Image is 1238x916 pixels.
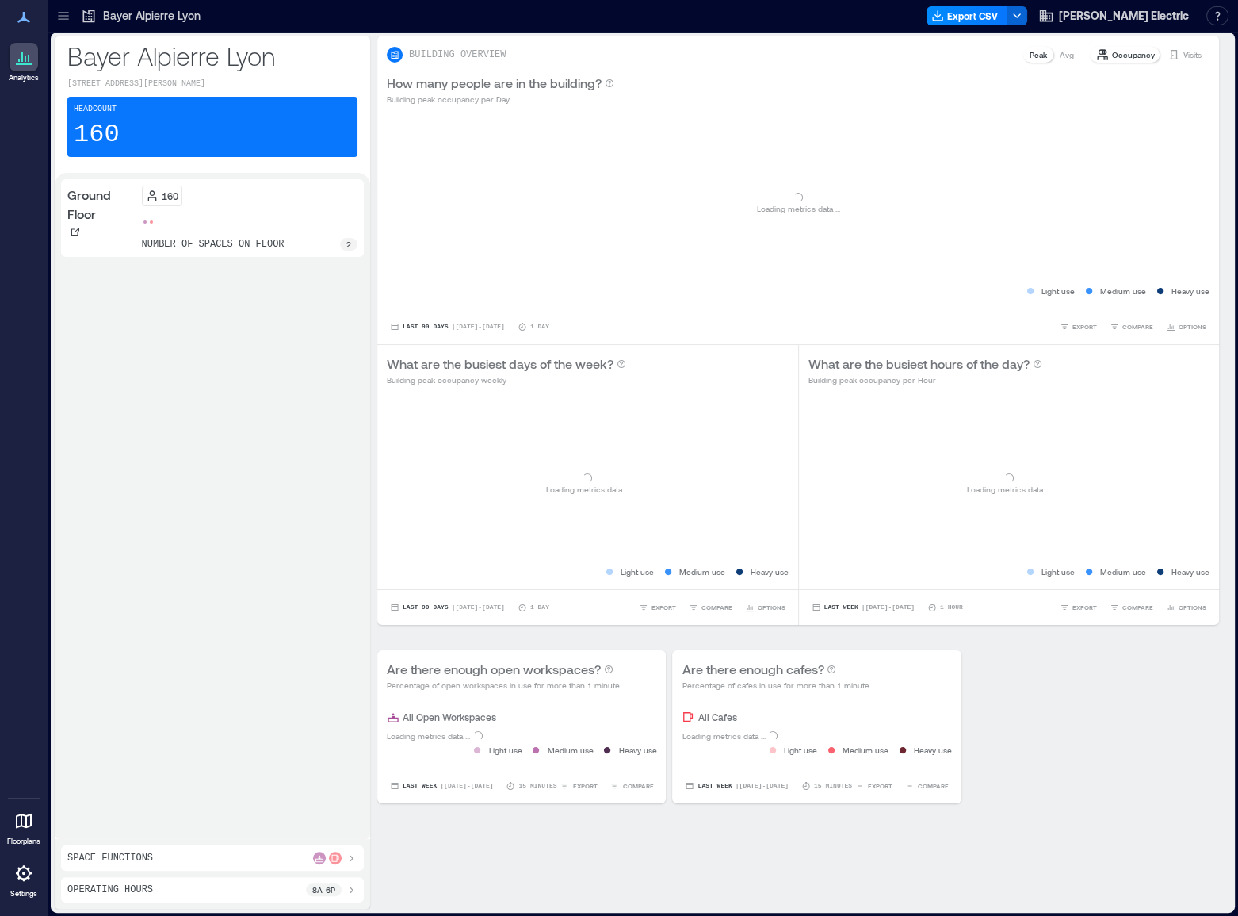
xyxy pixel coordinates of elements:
span: COMPARE [918,781,949,791]
button: EXPORT [1057,319,1100,335]
span: COMPARE [1122,322,1153,332]
p: Building peak occupancy per Day [387,93,614,105]
p: Bayer Alpierre Lyon [67,40,357,71]
p: BUILDING OVERVIEW [409,48,506,61]
p: 8a - 6p [312,883,335,896]
p: Medium use [1100,565,1146,578]
button: [PERSON_NAME] Electric [1034,3,1194,29]
button: Export CSV [927,6,1007,25]
a: Settings [5,854,43,903]
p: Loading metrics data ... [387,730,470,742]
p: Light use [1041,565,1075,578]
p: Heavy use [618,744,656,757]
p: 2 [346,238,351,251]
p: 160 [162,190,178,202]
p: Operating Hours [67,883,153,896]
button: Last Week |[DATE]-[DATE] [808,600,918,615]
p: All Open Workspaces [403,711,496,723]
span: COMPARE [622,781,653,791]
span: EXPORT [1072,603,1097,612]
span: EXPORT [1072,322,1097,332]
p: 1 Hour [940,603,963,612]
span: EXPORT [868,781,892,791]
p: How many people are in the building? [387,74,602,93]
p: 1 Day [530,603,549,612]
p: 160 [74,119,120,151]
p: Space Functions [67,852,153,864]
a: Floorplans [2,802,45,851]
p: Loading metrics data ... [757,202,840,215]
button: Last 90 Days |[DATE]-[DATE] [387,600,508,615]
button: EXPORT [852,778,896,794]
p: Heavy use [751,565,789,578]
button: COMPARE [606,778,656,794]
button: COMPARE [1106,319,1156,335]
p: Occupancy [1112,48,1155,61]
p: Analytics [9,73,39,82]
p: Building peak occupancy weekly [387,374,626,386]
p: Building peak occupancy per Hour [808,374,1042,386]
p: Floorplans [7,837,40,846]
p: Bayer Alpierre Lyon [103,8,201,24]
button: Last Week |[DATE]-[DATE] [682,778,791,794]
span: OPTIONS [758,603,785,612]
p: Percentage of cafes in use for more than 1 minute [682,679,869,692]
button: Last Week |[DATE]-[DATE] [387,778,496,794]
button: COMPARE [686,600,736,615]
p: All Cafes [697,711,736,723]
p: Light use [1041,285,1075,297]
p: Heavy use [914,744,952,757]
span: COMPARE [1122,603,1153,612]
p: Visits [1183,48,1202,61]
p: What are the busiest days of the week? [387,355,613,374]
p: Loading metrics data ... [682,730,765,742]
p: Light use [784,744,817,757]
p: Ground Floor [67,186,136,224]
p: Medium use [1100,285,1146,297]
span: EXPORT [651,603,676,612]
button: EXPORT [636,600,679,615]
button: OPTIONS [1163,600,1209,615]
p: Loading metrics data ... [967,483,1050,496]
button: Last 90 Days |[DATE]-[DATE] [387,319,508,335]
p: 15 minutes [814,781,852,791]
p: Medium use [547,744,593,757]
button: OPTIONS [742,600,789,615]
p: number of spaces on floor [142,238,285,251]
button: EXPORT [1057,600,1100,615]
p: Medium use [679,565,725,578]
a: Analytics [4,38,44,87]
span: COMPARE [701,603,732,612]
p: Heavy use [1171,285,1209,297]
span: OPTIONS [1179,603,1206,612]
span: EXPORT [572,781,597,791]
p: 15 minutes [518,781,556,791]
span: OPTIONS [1179,322,1206,332]
p: 1 Day [530,322,549,332]
button: COMPARE [1106,600,1156,615]
p: Heavy use [1171,565,1209,578]
p: Light use [488,744,522,757]
button: COMPARE [902,778,952,794]
p: Percentage of open workspaces in use for more than 1 minute [387,679,620,692]
span: [PERSON_NAME] Electric [1059,8,1189,24]
p: Peak [1030,48,1047,61]
p: Loading metrics data ... [546,483,629,496]
p: Medium use [843,744,888,757]
p: Light use [621,565,654,578]
button: EXPORT [556,778,600,794]
p: [STREET_ADDRESS][PERSON_NAME] [67,78,357,90]
p: Are there enough open workspaces? [387,660,601,679]
p: Settings [10,889,37,899]
p: What are the busiest hours of the day? [808,355,1030,374]
p: Avg [1060,48,1074,61]
p: Headcount [74,103,117,116]
button: OPTIONS [1163,319,1209,335]
p: Are there enough cafes? [682,660,823,679]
